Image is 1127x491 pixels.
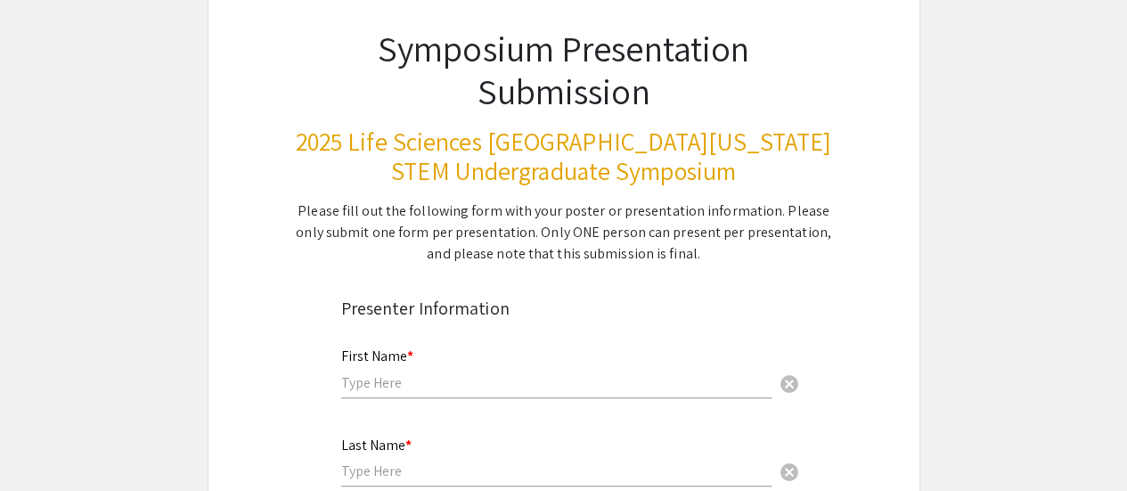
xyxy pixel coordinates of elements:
input: Type Here [341,462,772,480]
iframe: Chat [13,411,76,478]
button: Clear [772,454,807,489]
h3: 2025 Life Sciences [GEOGRAPHIC_DATA][US_STATE] STEM Undergraduate Symposium [295,127,833,186]
mat-label: Last Name [341,436,412,454]
span: cancel [779,462,800,483]
input: Type Here [341,373,772,392]
button: Clear [772,364,807,400]
h1: Symposium Presentation Submission [295,27,833,112]
span: cancel [779,373,800,395]
div: Presenter Information [341,295,787,322]
mat-label: First Name [341,347,413,365]
div: Please fill out the following form with your poster or presentation information. Please only subm... [295,200,833,265]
